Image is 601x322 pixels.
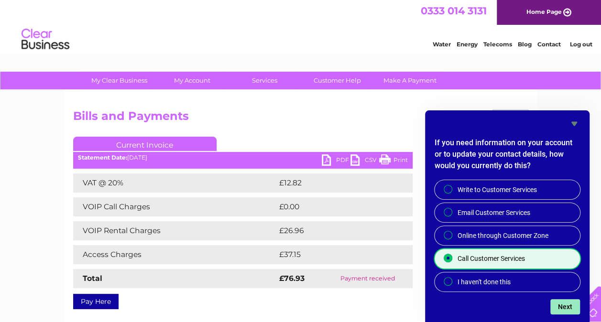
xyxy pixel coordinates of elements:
[279,274,305,283] strong: £76.93
[73,294,119,309] a: Pay Here
[458,208,530,217] span: Email Customer Services
[277,245,392,264] td: £37.15
[277,197,391,216] td: £0.00
[435,180,580,291] div: If you need information on your account or to update your contact details, how would you currentl...
[483,41,512,48] a: Telecoms
[73,173,277,193] td: VAT @ 20%
[73,221,277,240] td: VOIP Rental Charges
[569,41,592,48] a: Log out
[421,5,487,17] a: 0333 014 3131
[433,41,451,48] a: Water
[80,72,159,89] a: My Clear Business
[73,245,277,264] td: Access Charges
[277,221,394,240] td: £26.96
[73,137,217,151] a: Current Invoice
[277,173,393,193] td: £12.82
[371,72,449,89] a: Make A Payment
[73,154,413,161] div: [DATE]
[458,254,525,263] span: Call Customer Services
[73,197,277,216] td: VOIP Call Charges
[322,269,412,288] td: Payment received
[518,41,532,48] a: Blog
[435,137,580,176] h2: If you need information on your account or to update your contact details, how would you currentl...
[458,231,548,240] span: Online through Customer Zone
[75,5,527,46] div: Clear Business is a trading name of Verastar Limited (registered in [GEOGRAPHIC_DATA] No. 3667643...
[435,118,580,314] div: If you need information on your account or to update your contact details, how would you currentl...
[550,299,580,314] button: Next question
[458,277,511,287] span: I haven't done this
[457,41,478,48] a: Energy
[73,109,528,128] h2: Bills and Payments
[350,154,379,168] a: CSV
[153,72,231,89] a: My Account
[83,274,102,283] strong: Total
[443,109,528,121] div: Account number
[298,72,377,89] a: Customer Help
[21,25,70,54] img: logo.png
[379,154,408,168] a: Print
[322,154,350,168] a: PDF
[225,72,304,89] a: Services
[78,154,127,161] b: Statement Date:
[458,185,537,194] span: Write to Customer Services
[537,41,561,48] a: Contact
[568,118,580,129] button: Hide survey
